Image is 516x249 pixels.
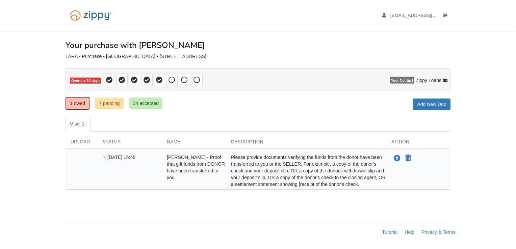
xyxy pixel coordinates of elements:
a: Misc [66,117,91,132]
div: Please provide documents verifying the funds from the donor have been transferred to you or the S... [226,154,386,188]
span: raq2121@myyahoo.com [390,13,468,18]
a: 7 pending [95,98,124,109]
div: Action [386,138,450,148]
a: 34 accepted [129,98,162,109]
span: Your Contact [390,77,414,84]
div: Name [162,138,226,148]
span: [DATE] 16:48 [103,155,135,160]
button: Upload Raquel Lara - Proof that gift funds from DONOR have been transferred to you [393,154,401,163]
div: Status [98,138,162,148]
a: edit profile [382,13,468,20]
a: Add New Doc [413,99,450,110]
div: Upload [66,138,98,148]
img: Logo [66,7,116,24]
div: LARA - Purchase • [GEOGRAPHIC_DATA] • [STREET_ADDRESS] [66,54,450,59]
a: Privacy & Terms [421,229,456,235]
span: Overdue 30 days [70,78,101,84]
button: Declare Raquel Lara - Proof that gift funds from DONOR have been transferred to you not applicable [405,154,412,162]
h1: Your purchase with [PERSON_NAME] [66,41,205,50]
a: Log out [443,13,450,20]
a: 1 owed [66,97,89,110]
span: Zippy Loans [416,77,441,84]
a: Help [405,229,414,235]
span: 1 [79,121,87,128]
div: Description [226,138,386,148]
a: Tutorial [382,229,397,235]
span: [PERSON_NAME] - Proof that gift funds from DONOR have been transferred to you [167,155,225,180]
